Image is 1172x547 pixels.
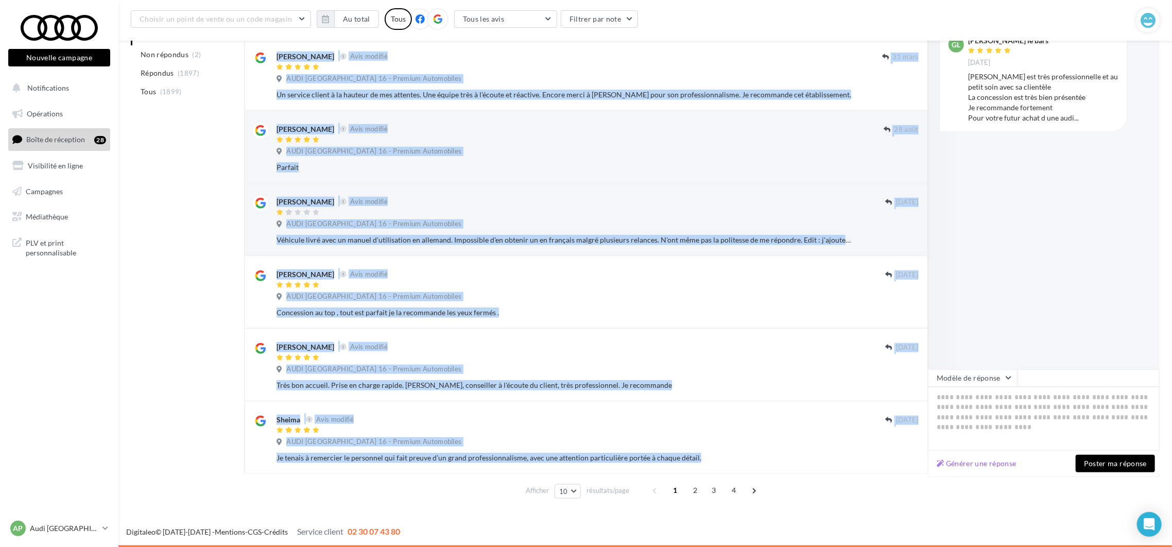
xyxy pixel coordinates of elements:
[26,135,85,144] span: Boîte de réception
[968,37,1048,44] div: [PERSON_NAME] le bars
[350,270,388,278] span: Avis modifié
[13,523,23,534] span: AP
[27,109,63,118] span: Opérations
[952,40,961,50] span: gl
[131,10,311,28] button: Choisir un point de vente ou un code magasin
[126,527,156,536] a: Digitaleo
[6,155,112,177] a: Visibilité en ligne
[277,90,852,100] div: Un service client à la hauteur de mes attentes. Une équipe très à l’écoute et réactive. Encore me...
[526,486,549,495] span: Afficher
[706,482,722,499] span: 3
[316,415,354,423] span: Avis modifié
[348,526,400,536] span: 02 30 07 43 80
[894,125,919,134] span: 28 août
[277,162,852,173] div: Parfait
[968,72,1118,123] div: [PERSON_NAME] est très professionnelle et au petit soin avec sa clientèle La concession est très ...
[454,10,557,28] button: Tous les avis
[248,527,262,536] a: CGS
[94,136,106,144] div: 28
[178,69,199,77] span: (1897)
[160,88,182,96] span: (1899)
[6,232,112,262] a: PLV et print personnalisable
[559,487,568,495] span: 10
[140,14,292,23] span: Choisir un point de vente ou un code magasin
[317,10,379,28] button: Au total
[141,68,174,78] span: Répondus
[277,52,334,62] div: [PERSON_NAME]
[277,197,334,207] div: [PERSON_NAME]
[286,365,461,374] span: AUDI [GEOGRAPHIC_DATA] 16 - Premium Automobiles
[463,14,505,23] span: Tous les avis
[264,527,288,536] a: Crédits
[277,380,852,390] div: Très bon accueil. Prise en charge rapide. [PERSON_NAME], conseiller à l'écoute du client, très pr...
[350,343,388,351] span: Avis modifié
[277,124,334,134] div: [PERSON_NAME]
[286,74,461,83] span: AUDI [GEOGRAPHIC_DATA] 16 - Premium Automobiles
[893,53,919,62] span: 31 mars
[286,292,461,301] span: AUDI [GEOGRAPHIC_DATA] 16 - Premium Automobiles
[277,307,852,318] div: Concession au top , tout est parfait je la recommande les yeux fermés .
[385,8,412,30] div: Tous
[8,519,110,538] a: AP Audi [GEOGRAPHIC_DATA] 16
[26,236,106,258] span: PLV et print personnalisable
[277,342,334,352] div: [PERSON_NAME]
[350,197,388,206] span: Avis modifié
[561,10,639,28] button: Filtrer par note
[1137,512,1162,537] div: Open Intercom Messenger
[928,369,1018,387] button: Modèle de réponse
[286,437,461,447] span: AUDI [GEOGRAPHIC_DATA] 16 - Premium Automobiles
[286,219,461,229] span: AUDI [GEOGRAPHIC_DATA] 16 - Premium Automobiles
[8,49,110,66] button: Nouvelle campagne
[277,453,852,463] div: Je tenais à remercier le personnel qui fait preuve d’un grand professionnalisme, avec une attenti...
[1076,455,1155,472] button: Poster ma réponse
[933,457,1021,470] button: Générer une réponse
[350,52,388,60] span: Avis modifié
[896,343,919,352] span: [DATE]
[350,125,388,133] span: Avis modifié
[896,198,919,207] span: [DATE]
[555,484,581,499] button: 10
[6,103,112,125] a: Opérations
[141,87,156,97] span: Tous
[334,10,379,28] button: Au total
[277,235,852,245] div: Véhicule livré avec un manuel d'utilisation en allemand. Impossible d'en obtenir un en français m...
[277,269,334,280] div: [PERSON_NAME]
[297,526,343,536] span: Service client
[6,206,112,228] a: Médiathèque
[667,482,684,499] span: 1
[30,523,98,534] p: Audi [GEOGRAPHIC_DATA] 16
[896,270,919,280] span: [DATE]
[896,416,919,425] span: [DATE]
[27,83,69,92] span: Notifications
[26,186,63,195] span: Campagnes
[193,50,201,59] span: (2)
[726,482,743,499] span: 4
[26,212,68,221] span: Médiathèque
[277,415,300,425] div: Sheima
[286,147,461,156] span: AUDI [GEOGRAPHIC_DATA] 16 - Premium Automobiles
[126,527,400,536] span: © [DATE]-[DATE] - - -
[141,49,188,60] span: Non répondus
[28,161,83,170] span: Visibilité en ligne
[6,128,112,150] a: Boîte de réception28
[6,181,112,202] a: Campagnes
[687,482,704,499] span: 2
[215,527,245,536] a: Mentions
[968,58,991,67] span: [DATE]
[587,486,629,495] span: résultats/page
[6,77,108,99] button: Notifications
